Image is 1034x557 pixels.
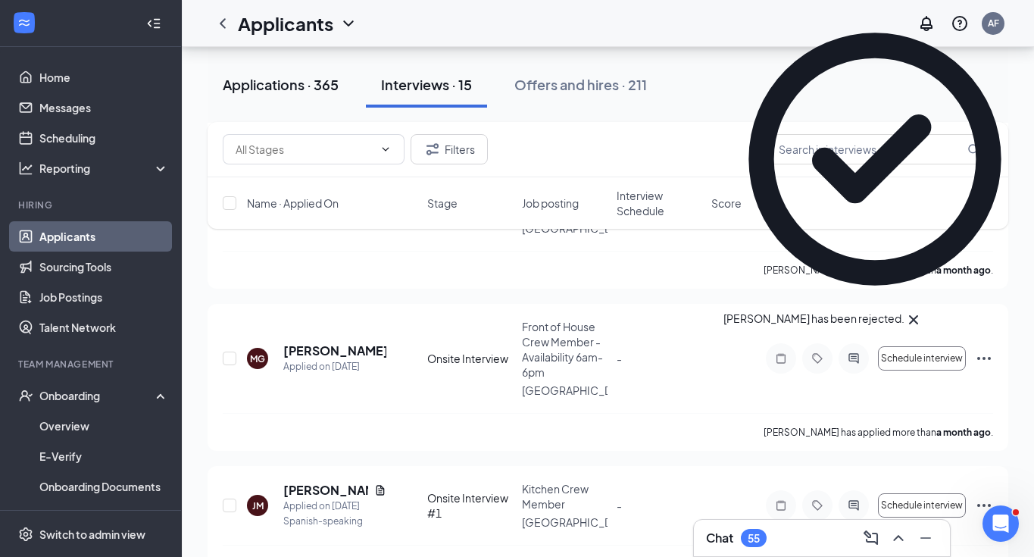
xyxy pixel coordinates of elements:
[39,441,169,471] a: E-Verify
[904,311,923,329] svg: Cross
[522,196,579,211] span: Job posting
[18,388,33,403] svg: UserCheck
[522,320,603,379] span: Front of House Crew Member - Availability 6am-6pm
[514,75,647,94] div: Offers and hires · 211
[748,532,760,545] div: 55
[39,388,156,403] div: Onboarding
[427,351,513,366] div: Onsite Interview
[914,526,938,550] button: Minimize
[522,515,608,530] p: [GEOGRAPHIC_DATA]
[214,14,232,33] svg: ChevronLeft
[617,188,702,218] span: Interview Schedule
[881,500,963,511] span: Schedule interview
[522,482,589,511] span: Kitchen Crew Member
[845,352,863,365] svg: ActiveChat
[39,502,169,532] a: Activity log
[862,529,880,547] svg: ComposeMessage
[236,141,373,158] input: All Stages
[808,499,826,512] svg: Tag
[427,490,513,521] div: Onsite Interview #1
[374,484,386,496] svg: Document
[706,530,733,546] h3: Chat
[982,505,1019,542] iframe: Intercom live chat
[772,499,790,512] svg: Note
[18,358,166,371] div: Team Management
[411,134,488,164] button: Filter Filters
[936,427,991,438] b: a month ago
[238,11,333,36] h1: Applicants
[711,196,742,211] span: Score
[283,482,368,499] h5: [PERSON_NAME]
[146,16,161,31] svg: Collapse
[878,493,966,518] button: Schedule interview
[889,529,907,547] svg: ChevronUp
[39,471,169,502] a: Onboarding Documents
[617,499,622,512] span: -
[859,526,883,550] button: ComposeMessage
[17,15,32,30] svg: WorkstreamLogo
[39,161,170,176] div: Reporting
[18,199,166,211] div: Hiring
[39,92,169,123] a: Messages
[250,352,265,365] div: MG
[339,14,358,33] svg: ChevronDown
[39,411,169,441] a: Overview
[39,282,169,312] a: Job Postings
[764,426,993,439] p: [PERSON_NAME] has applied more than .
[18,527,33,542] svg: Settings
[617,352,622,365] span: -
[808,352,826,365] svg: Tag
[723,8,1026,311] svg: CheckmarkCircle
[845,499,863,512] svg: ActiveChat
[223,75,339,94] div: Applications · 365
[975,496,993,515] svg: Ellipses
[283,514,386,529] div: Spanish-speaking
[427,196,458,211] span: Stage
[380,143,392,155] svg: ChevronDown
[39,123,169,153] a: Scheduling
[381,75,472,94] div: Interviews · 15
[39,221,169,252] a: Applicants
[881,353,963,364] span: Schedule interview
[723,311,904,329] div: [PERSON_NAME] has been rejected.
[247,196,339,211] span: Name · Applied On
[283,343,386,359] h5: [PERSON_NAME]
[283,499,386,514] div: Applied on [DATE]
[772,352,790,365] svg: Note
[423,140,442,158] svg: Filter
[39,312,169,343] a: Talent Network
[917,529,935,547] svg: Minimize
[975,349,993,368] svg: Ellipses
[878,346,966,371] button: Schedule interview
[886,526,911,550] button: ChevronUp
[283,359,386,374] div: Applied on [DATE]
[522,383,608,398] p: [GEOGRAPHIC_DATA]
[39,527,145,542] div: Switch to admin view
[18,161,33,176] svg: Analysis
[39,62,169,92] a: Home
[39,252,169,282] a: Sourcing Tools
[252,499,264,512] div: JM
